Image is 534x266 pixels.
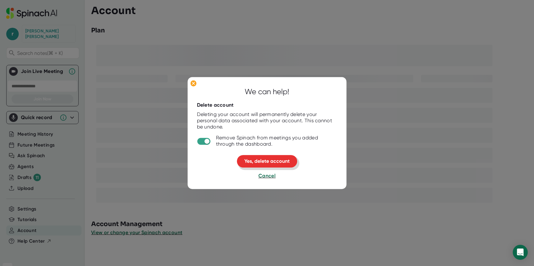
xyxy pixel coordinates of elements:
button: Cancel [258,172,276,180]
div: Delete account [197,102,234,109]
span: Cancel [258,173,276,179]
div: We can help! [245,86,289,98]
div: Open Intercom Messenger [513,245,528,260]
div: Remove Spinach from meetings you added through the dashboard. [216,135,337,148]
span: Yes, delete account [244,158,290,164]
button: Yes, delete account [237,155,297,168]
div: Deleting your account will permanently delete your personal data associated with your account. Th... [197,112,337,130]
